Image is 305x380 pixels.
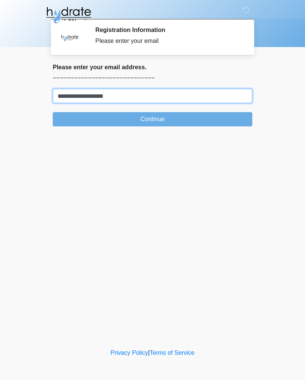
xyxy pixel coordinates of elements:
a: | [148,350,149,356]
div: Please enter your email [95,36,241,46]
a: Terms of Service [149,350,194,356]
h2: Please enter your email address. [53,64,252,71]
p: ~~~~~~~~~~~~~~~~~~~~~~~~~~~~~ [53,74,252,83]
a: Privacy Policy [111,350,148,356]
img: Agent Avatar [58,26,81,49]
button: Continue [53,112,252,126]
img: Hydrate IV Bar - Fort Collins Logo [45,6,92,24]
